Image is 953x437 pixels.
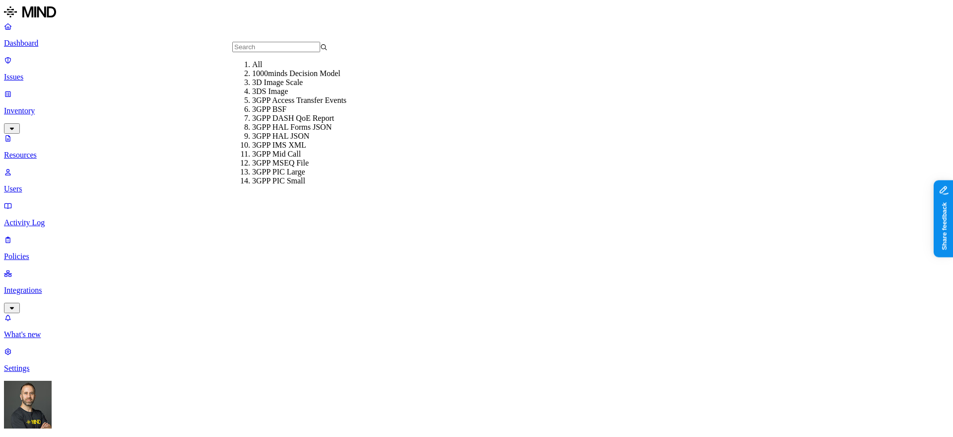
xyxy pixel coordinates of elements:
[4,364,949,373] p: Settings
[252,176,347,185] div: 3GPP PIC Small
[252,96,347,105] div: 3GPP Access Transfer Events
[252,69,347,78] div: 1000minds Decision Model
[4,73,949,82] p: Issues
[4,56,949,82] a: Issues
[252,132,347,141] div: 3GPP HAL JSON
[4,151,949,160] p: Resources
[4,313,949,339] a: What's new
[4,4,56,20] img: MIND
[4,39,949,48] p: Dashboard
[4,22,949,48] a: Dashboard
[252,114,347,123] div: 3GPP DASH QoE Report
[4,381,52,429] img: Tom Mayblum
[252,105,347,114] div: 3GPP BSF
[252,123,347,132] div: 3GPP HAL Forms JSON
[252,60,347,69] div: All
[232,42,320,52] input: Search
[4,134,949,160] a: Resources
[4,347,949,373] a: Settings
[252,87,347,96] div: 3DS Image
[4,330,949,339] p: What's new
[4,184,949,193] p: Users
[4,252,949,261] p: Policies
[252,78,347,87] div: 3D Image Scale
[252,168,347,176] div: 3GPP PIC Large
[4,106,949,115] p: Inventory
[4,168,949,193] a: Users
[4,235,949,261] a: Policies
[4,286,949,295] p: Integrations
[4,89,949,132] a: Inventory
[252,141,347,150] div: 3GPP IMS XML
[4,4,949,22] a: MIND
[4,201,949,227] a: Activity Log
[252,150,347,159] div: 3GPP Mid Call
[4,218,949,227] p: Activity Log
[4,269,949,312] a: Integrations
[252,159,347,168] div: 3GPP MSEQ File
